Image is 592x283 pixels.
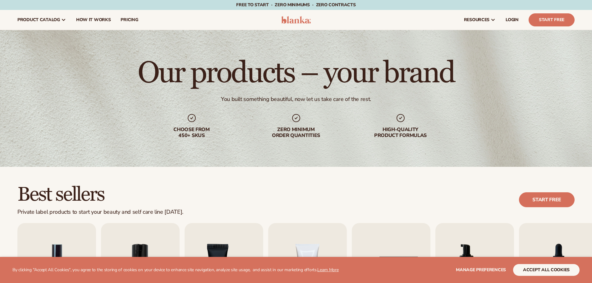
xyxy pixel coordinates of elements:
div: Choose from 450+ Skus [152,127,232,139]
span: resources [464,17,489,22]
div: High-quality product formulas [361,127,440,139]
img: logo [281,16,311,24]
div: Private label products to start your beauty and self care line [DATE]. [17,209,183,216]
a: Start free [519,192,575,207]
span: pricing [121,17,138,22]
p: By clicking "Accept All Cookies", you agree to the storing of cookies on your device to enhance s... [12,267,339,273]
h2: Best sellers [17,184,183,205]
button: accept all cookies [513,264,580,276]
span: Free to start · ZERO minimums · ZERO contracts [236,2,356,8]
a: product catalog [12,10,71,30]
span: product catalog [17,17,60,22]
div: You built something beautiful, now let us take care of the rest. [221,96,371,103]
span: Manage preferences [456,267,506,273]
span: How It Works [76,17,111,22]
div: Zero minimum order quantities [256,127,336,139]
a: How It Works [71,10,116,30]
a: LOGIN [501,10,524,30]
button: Manage preferences [456,264,506,276]
a: Learn More [317,267,338,273]
h1: Our products – your brand [138,58,454,88]
a: pricing [116,10,143,30]
a: Start Free [529,13,575,26]
span: LOGIN [506,17,519,22]
a: resources [459,10,501,30]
